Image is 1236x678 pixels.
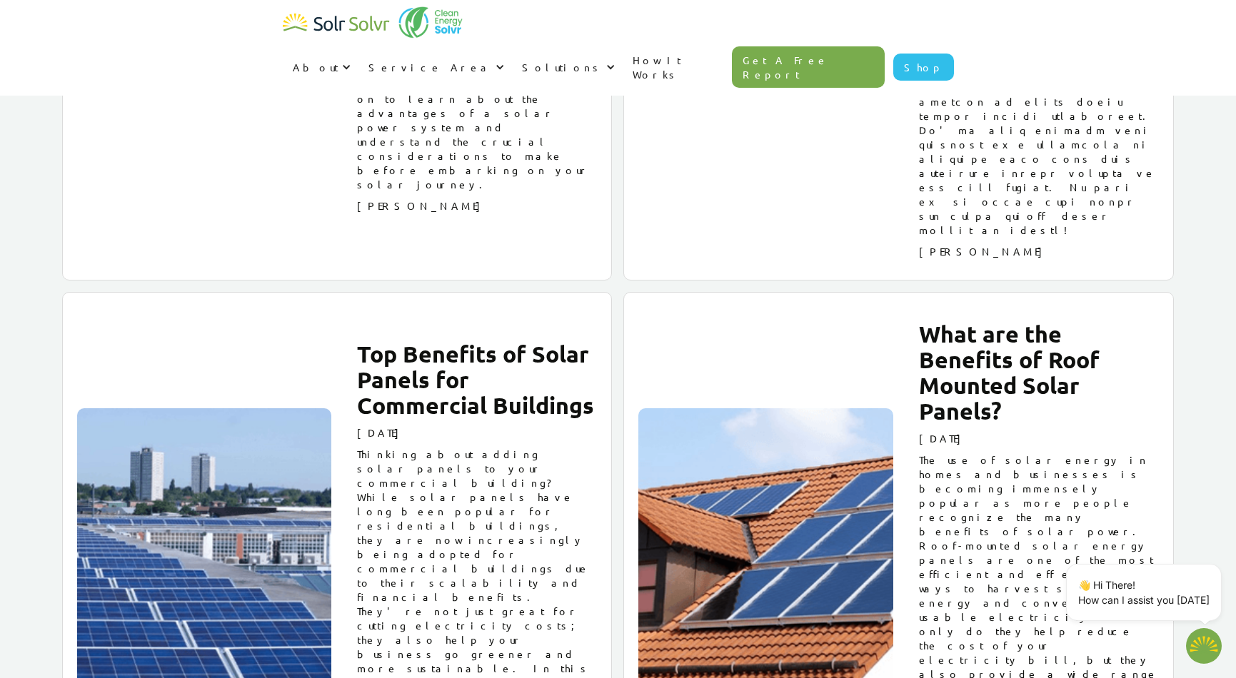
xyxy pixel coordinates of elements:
[893,54,954,81] a: Shop
[919,244,1159,258] p: [PERSON_NAME]
[293,60,338,74] div: About
[357,341,597,418] h2: Top Benefits of Solar Panels for Commercial Buildings
[919,431,1159,445] p: [DATE]
[522,60,603,74] div: Solutions
[1186,628,1222,664] img: 1702586718.png
[1186,628,1222,664] button: Open chatbot widget
[512,46,623,88] div: Solutions
[368,60,492,74] div: Service Area
[357,425,597,440] p: [DATE]
[357,198,597,213] p: [PERSON_NAME]
[919,321,1159,424] h2: What are the Benefits of Roof Mounted Solar Panels?
[1078,577,1210,607] p: 👋 Hi There! How can I assist you [DATE]
[283,46,358,88] div: About
[623,39,733,96] a: How It Works
[358,46,512,88] div: Service Area
[732,46,885,88] a: Get A Free Report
